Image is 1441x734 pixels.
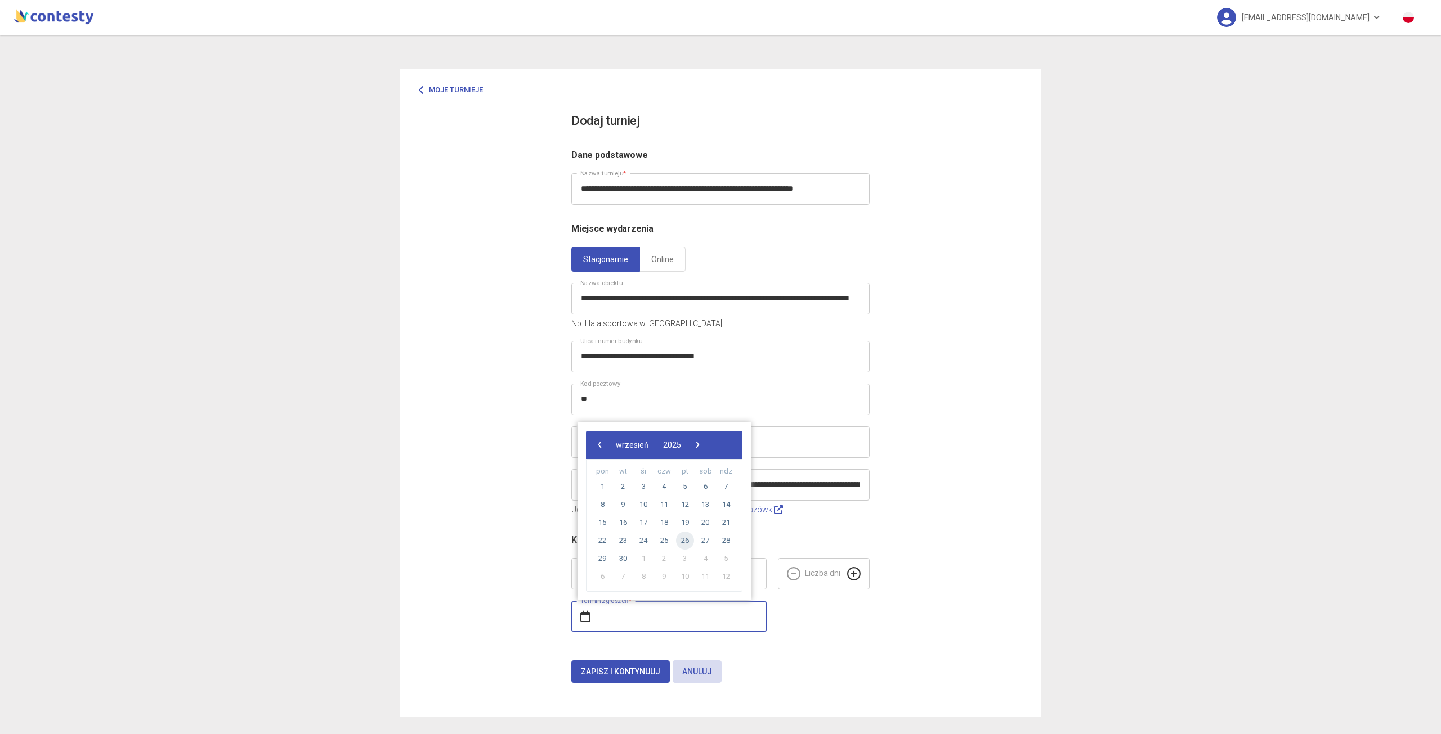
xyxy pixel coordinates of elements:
span: 11 [655,496,673,514]
span: 25 [655,532,673,550]
span: 6 [696,478,714,496]
app-title: new-competition.title [571,111,870,131]
span: 11 [696,568,714,586]
bs-datepicker-container: calendar [578,422,751,600]
span: 21 [717,514,735,532]
span: 7 [614,568,632,586]
span: 1 [593,478,611,496]
span: 2 [614,478,632,496]
p: Udostępnij lokalizację z Google Maps. [571,503,870,516]
span: 16 [614,514,632,532]
a: Stacjonarnie [571,247,640,272]
span: 23 [614,532,632,550]
button: wrzesień [608,436,656,453]
a: Moje turnieje [411,80,491,100]
span: 5 [676,478,694,496]
button: Zapisz i kontynuuj [571,660,670,683]
span: 28 [717,532,735,550]
span: 29 [593,550,611,568]
span: 17 [634,514,652,532]
span: 5 [717,550,735,568]
span: 30 [614,550,632,568]
span: 7 [717,478,735,496]
span: 9 [655,568,673,586]
span: 8 [593,496,611,514]
span: 2 [655,550,673,568]
h3: Dodaj turniej [571,111,640,131]
span: Dane podstawowe [571,150,647,160]
span: 12 [676,496,694,514]
p: Np. Hala sportowa w [GEOGRAPHIC_DATA] [571,317,870,330]
span: [EMAIL_ADDRESS][DOMAIN_NAME] [1242,6,1370,29]
span: › [689,436,706,453]
th: weekday [715,465,736,478]
span: Zapisz i kontynuuj [581,667,660,676]
span: 6 [593,568,611,586]
span: Kluczowe daty [571,534,631,545]
button: Anuluj [673,660,722,683]
span: Miejsce wydarzenia [571,223,654,234]
th: weekday [654,465,675,478]
th: weekday [674,465,695,478]
span: 15 [593,514,611,532]
span: 27 [696,532,714,550]
span: 24 [634,532,652,550]
th: weekday [633,465,654,478]
span: 3 [634,478,652,496]
span: 19 [676,514,694,532]
button: › [688,436,705,453]
span: 13 [696,496,714,514]
bs-datepicker-navigation-view: ​ ​ ​ [592,438,705,447]
span: 3 [676,550,694,568]
a: Online [639,247,686,272]
span: 26 [676,532,694,550]
span: 10 [676,568,694,586]
span: ‹ [591,436,608,453]
span: 18 [655,514,673,532]
span: 1 [634,550,652,568]
span: wrzesień [616,440,648,449]
span: 2025 [663,440,681,449]
span: 12 [717,568,735,586]
span: 8 [634,568,652,586]
th: weekday [592,465,613,478]
span: 22 [593,532,611,550]
th: weekday [695,465,716,478]
button: 2025 [656,436,688,453]
span: 4 [696,550,714,568]
span: 10 [634,496,652,514]
span: 14 [717,496,735,514]
th: weekday [613,465,634,478]
button: ‹ [592,436,608,453]
span: 4 [655,478,673,496]
span: 20 [696,514,714,532]
span: 9 [614,496,632,514]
